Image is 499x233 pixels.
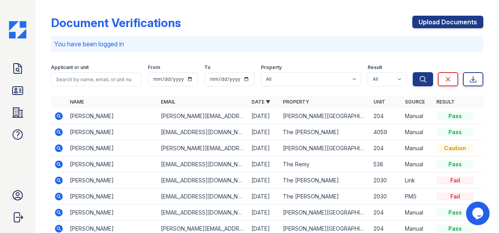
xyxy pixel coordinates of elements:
td: [PERSON_NAME] [67,173,157,189]
td: 204 [370,140,402,157]
div: Pass [436,209,474,217]
a: Upload Documents [412,16,483,28]
td: [EMAIL_ADDRESS][DOMAIN_NAME] [158,173,248,189]
a: Name [70,99,84,105]
td: [DATE] [248,108,280,124]
td: The Remy [280,157,370,173]
td: [PERSON_NAME] [67,189,157,205]
td: [DATE] [248,140,280,157]
div: Document Verifications [51,16,181,30]
td: [DATE] [248,205,280,221]
div: Caution [436,144,474,152]
td: The [PERSON_NAME] [280,173,370,189]
td: The [PERSON_NAME] [280,124,370,140]
td: [EMAIL_ADDRESS][DOMAIN_NAME] [158,157,248,173]
td: [PERSON_NAME] [67,205,157,221]
td: [EMAIL_ADDRESS][DOMAIN_NAME] [158,189,248,205]
td: [PERSON_NAME][EMAIL_ADDRESS][DOMAIN_NAME] [158,140,248,157]
td: [DATE] [248,124,280,140]
td: Manual [402,157,433,173]
div: Fail [436,193,474,200]
iframe: chat widget [466,202,491,225]
td: [PERSON_NAME][GEOGRAPHIC_DATA] [280,108,370,124]
td: Manual [402,140,433,157]
td: 538 [370,157,402,173]
label: Result [368,64,382,71]
div: Pass [436,160,474,168]
td: Manual [402,124,433,140]
div: Fail [436,177,474,184]
td: Link [402,173,433,189]
td: [PERSON_NAME][EMAIL_ADDRESS][DOMAIN_NAME] [158,108,248,124]
a: Property [283,99,309,105]
a: Source [405,99,425,105]
td: 2030 [370,189,402,205]
td: [EMAIL_ADDRESS][DOMAIN_NAME] [158,205,248,221]
td: PMS [402,189,433,205]
td: 4059 [370,124,402,140]
div: Pass [436,112,474,120]
td: [DATE] [248,157,280,173]
label: Property [261,64,282,71]
a: Unit [373,99,385,105]
td: [DATE] [248,173,280,189]
td: Manual [402,205,433,221]
a: Email [161,99,175,105]
div: Pass [436,128,474,136]
td: [DATE] [248,189,280,205]
label: To [204,64,211,71]
img: CE_Icon_Blue-c292c112584629df590d857e76928e9f676e5b41ef8f769ba2f05ee15b207248.png [9,21,26,38]
label: Applicant or unit [51,64,89,71]
div: Pass [436,225,474,233]
a: Result [436,99,455,105]
td: [PERSON_NAME] [67,157,157,173]
td: Manual [402,108,433,124]
label: From [148,64,160,71]
a: Date ▼ [251,99,270,105]
p: You have been logged in [54,39,480,49]
td: The [PERSON_NAME] [280,189,370,205]
td: 204 [370,205,402,221]
td: [PERSON_NAME] [67,108,157,124]
td: [PERSON_NAME][GEOGRAPHIC_DATA] [280,140,370,157]
td: [PERSON_NAME] [67,124,157,140]
td: 2030 [370,173,402,189]
td: [EMAIL_ADDRESS][DOMAIN_NAME] [158,124,248,140]
td: 204 [370,108,402,124]
input: Search by name, email, or unit number [51,72,142,86]
td: [PERSON_NAME] [67,140,157,157]
td: [PERSON_NAME][GEOGRAPHIC_DATA] [280,205,370,221]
